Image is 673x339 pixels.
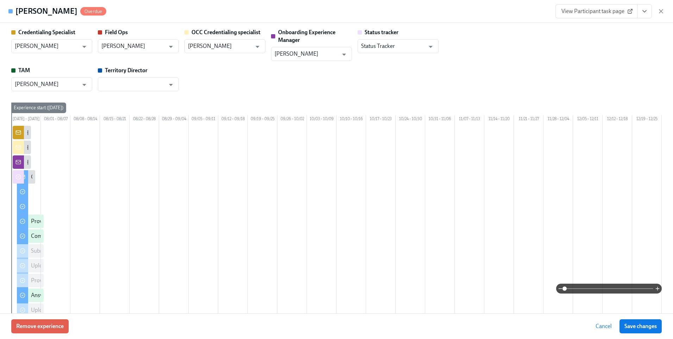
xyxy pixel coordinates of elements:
div: Upload a PDF of your dental school diploma [31,262,136,270]
div: 09/19 – 09/25 [248,115,277,124]
strong: Credentialing Specialist [18,29,75,36]
div: [DATE] – [DATE] [11,115,41,124]
div: 10/03 – 10/09 [307,115,336,124]
div: Experience start ([DATE]) [11,103,66,113]
div: 10/17 – 10/23 [366,115,396,124]
a: View Participant task page [555,4,637,18]
div: Answer the credentialing disclosure questions [31,291,141,299]
strong: Territory Director [105,67,147,74]
div: 11/21 – 11/27 [514,115,543,124]
div: 09/26 – 10/02 [277,115,307,124]
div: 08/15 – 08/21 [100,115,130,124]
button: Open [339,49,350,60]
button: Open [252,41,263,52]
strong: TAM [18,67,30,74]
div: 08/01 – 08/07 [41,115,70,124]
div: 08/08 – 08/14 [70,115,100,124]
div: Upload your dental licensure [31,306,100,314]
div: 11/28 – 12/04 [543,115,573,124]
div: 12/12 – 12/18 [603,115,632,124]
span: Save changes [624,323,657,330]
div: Submit your resume for credentialing [31,247,120,255]
button: Open [165,41,176,52]
button: View task page [637,4,652,18]
div: {{ participant.fullName }} has been enrolled in the Dado Pre-boarding [27,158,193,166]
span: Cancel [596,323,612,330]
strong: Status tracker [365,29,398,36]
span: Overdue [80,9,106,14]
div: 08/22 – 08/28 [130,115,159,124]
button: Open [165,79,176,90]
span: Remove experience [16,323,64,330]
div: Getting started at [GEOGRAPHIC_DATA] [31,173,128,181]
div: 10/24 – 10/30 [396,115,425,124]
span: View Participant task page [561,8,631,15]
div: 10/10 – 10/16 [336,115,366,124]
button: Remove experience [11,319,69,333]
div: 10/31 – 11/06 [425,115,455,124]
div: 11/07 – 11/13 [455,115,484,124]
div: 12/05 – 12/11 [573,115,603,124]
button: Cancel [591,319,617,333]
div: 09/05 – 09/11 [189,115,218,124]
div: {{ participant.fullName }} has been enrolled in the state credentialing process [27,143,210,151]
div: {{ participant.fullName }} has been enrolled in the Dado Pre-boarding [27,129,193,136]
h4: [PERSON_NAME] [15,6,77,17]
strong: Field Ops [105,29,128,36]
div: Provide a copy of your residency completion certificate [31,277,161,284]
div: Complete the malpractice insurance information and application form [31,232,198,240]
div: 12/19 – 12/25 [632,115,662,124]
div: 11/14 – 11/20 [484,115,514,124]
div: 08/29 – 09/04 [159,115,189,124]
button: Save changes [619,319,662,333]
div: Provide key information for the credentialing process [31,217,158,225]
button: Open [425,41,436,52]
div: 09/12 – 09/18 [218,115,248,124]
button: Open [79,79,90,90]
button: Open [79,41,90,52]
strong: OCC Credentialing specialist [191,29,260,36]
strong: Onboarding Experience Manager [278,29,335,43]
